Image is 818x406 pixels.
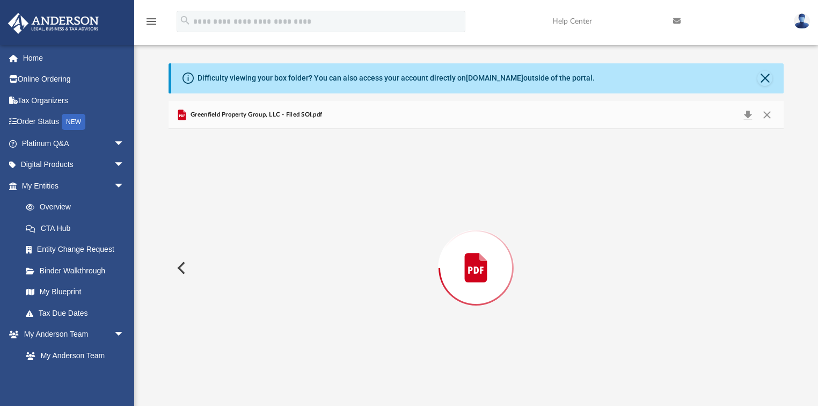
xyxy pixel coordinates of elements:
a: Binder Walkthrough [15,260,141,281]
a: My Anderson Teamarrow_drop_down [8,324,135,345]
a: menu [145,20,158,28]
a: My Anderson Team [15,345,130,366]
a: Tax Organizers [8,90,141,111]
button: Download [738,107,757,122]
a: Anderson System [15,366,135,388]
img: Anderson Advisors Platinum Portal [5,13,102,34]
a: Home [8,47,141,69]
a: Overview [15,197,141,218]
button: Previous File [169,253,192,283]
a: My Blueprint [15,281,135,303]
span: arrow_drop_down [114,175,135,197]
img: User Pic [794,13,810,29]
a: Online Ordering [8,69,141,90]
i: menu [145,15,158,28]
button: Close [757,71,772,86]
a: Platinum Q&Aarrow_drop_down [8,133,141,154]
span: arrow_drop_down [114,133,135,155]
a: Entity Change Request [15,239,141,260]
span: Greenfield Property Group, LLC - Filed SOI.pdf [188,110,322,120]
a: Tax Due Dates [15,302,141,324]
a: My Entitiesarrow_drop_down [8,175,141,197]
button: Close [757,107,777,122]
span: arrow_drop_down [114,154,135,176]
a: CTA Hub [15,218,141,239]
span: arrow_drop_down [114,324,135,346]
a: [DOMAIN_NAME] [466,74,523,82]
i: search [179,15,191,26]
a: Digital Productsarrow_drop_down [8,154,141,176]
div: Difficulty viewing your box folder? You can also access your account directly on outside of the p... [198,73,595,84]
div: NEW [62,114,85,130]
a: Order StatusNEW [8,111,141,133]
